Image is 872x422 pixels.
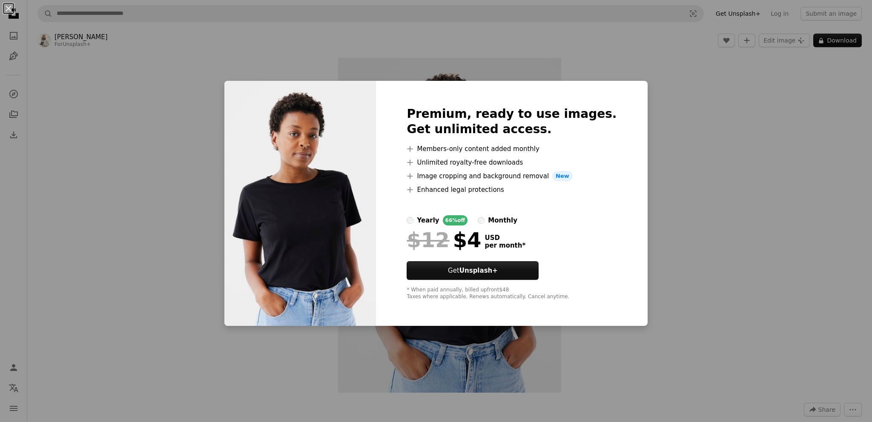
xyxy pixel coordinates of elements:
[488,215,517,225] div: monthly
[552,171,573,181] span: New
[407,287,617,300] div: * When paid annually, billed upfront $48 Taxes where applicable. Renews automatically. Cancel any...
[417,215,439,225] div: yearly
[407,229,481,251] div: $4
[407,217,413,224] input: yearly66%off
[459,267,498,274] strong: Unsplash+
[443,215,468,225] div: 66% off
[485,234,525,242] span: USD
[407,261,539,280] button: GetUnsplash+
[224,81,376,326] img: premium_photo-1690820318448-f2f7e938cb58
[485,242,525,249] span: per month *
[478,217,485,224] input: monthly
[407,144,617,154] li: Members-only content added monthly
[407,106,617,137] h2: Premium, ready to use images. Get unlimited access.
[407,171,617,181] li: Image cropping and background removal
[407,157,617,168] li: Unlimited royalty-free downloads
[407,185,617,195] li: Enhanced legal protections
[407,229,449,251] span: $12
